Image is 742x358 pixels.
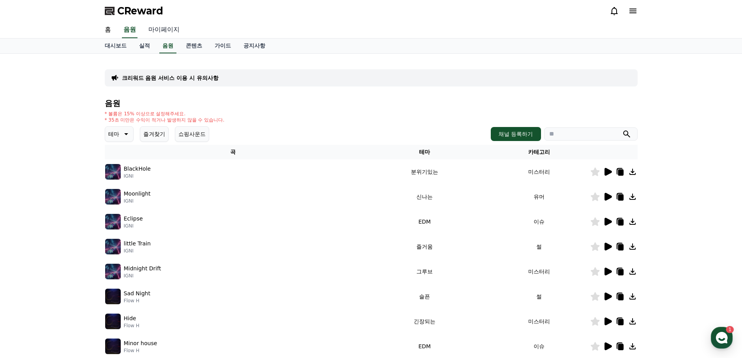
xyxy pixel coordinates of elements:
[140,126,169,142] button: 즐겨찾기
[361,145,488,159] th: 테마
[175,126,209,142] button: 쇼핑사운드
[142,22,186,38] a: 마이페이지
[361,284,488,309] td: 슬픈
[124,198,151,204] p: IGNI
[361,309,488,334] td: 긴장되는
[361,184,488,209] td: 신나는
[108,129,119,139] p: 테마
[105,264,121,279] img: music
[124,190,151,198] p: Moonlight
[2,247,51,266] a: 홈
[124,248,151,254] p: IGNI
[99,39,133,53] a: 대시보드
[124,273,161,279] p: IGNI
[120,259,130,265] span: 설정
[105,164,121,180] img: music
[133,39,156,53] a: 실적
[122,74,219,82] a: 크리워드 음원 서비스 이용 시 유의사항
[105,189,121,205] img: music
[105,145,361,159] th: 곡
[124,265,161,273] p: Midnight Drift
[208,39,237,53] a: 가이드
[105,126,134,142] button: 테마
[491,127,541,141] button: 채널 등록하기
[105,314,121,329] img: music
[488,209,590,234] td: 이슈
[124,165,151,173] p: BlackHole
[105,239,121,254] img: music
[124,215,143,223] p: Eclipse
[488,259,590,284] td: 미스터리
[488,309,590,334] td: 미스터리
[124,314,136,323] p: Hide
[105,214,121,229] img: music
[105,117,225,123] p: * 35초 미만은 수익이 적거나 발생하지 않을 수 있습니다.
[488,145,590,159] th: 카테고리
[488,234,590,259] td: 썰
[488,159,590,184] td: 미스터리
[105,5,163,17] a: CReward
[117,5,163,17] span: CReward
[105,289,121,304] img: music
[488,184,590,209] td: 유머
[100,247,150,266] a: 설정
[124,173,151,179] p: IGNI
[122,22,137,38] a: 음원
[124,298,150,304] p: Flow H
[361,159,488,184] td: 분위기있는
[25,259,29,265] span: 홈
[124,339,157,347] p: Minor house
[79,247,82,253] span: 1
[180,39,208,53] a: 콘텐츠
[488,284,590,309] td: 썰
[361,209,488,234] td: EDM
[124,347,157,354] p: Flow H
[361,259,488,284] td: 그루브
[105,111,225,117] p: * 볼륨은 15% 이상으로 설정해주세요.
[105,99,638,108] h4: 음원
[71,259,81,265] span: 대화
[124,240,151,248] p: little Train
[105,339,121,354] img: music
[361,234,488,259] td: 즐거움
[237,39,271,53] a: 공지사항
[124,323,139,329] p: Flow H
[124,223,143,229] p: IGNI
[51,247,100,266] a: 1대화
[99,22,117,38] a: 홈
[159,39,176,53] a: 음원
[124,289,150,298] p: Sad Night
